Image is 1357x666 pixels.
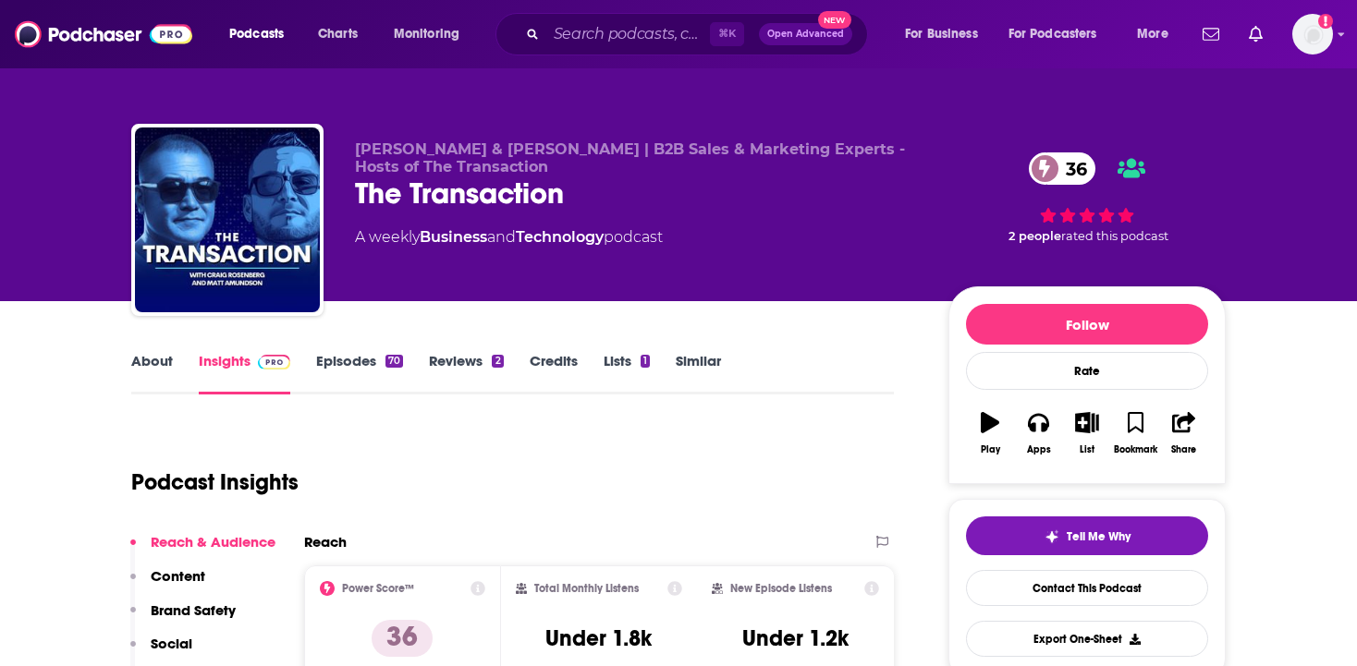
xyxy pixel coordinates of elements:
a: Similar [676,352,721,394]
button: Show profile menu [1292,14,1333,54]
span: Monitoring [394,21,459,47]
span: Charts [318,21,358,47]
img: Podchaser Pro [258,355,290,369]
h2: Total Monthly Listens [534,582,639,595]
a: Reviews2 [429,352,503,394]
div: 2 [492,355,503,368]
h3: Under 1.8k [545,624,652,652]
span: and [487,228,516,246]
button: Bookmark [1111,400,1159,466]
div: Apps [1027,444,1051,455]
div: A weekly podcast [355,226,663,248]
div: Rate [966,352,1208,390]
span: rated this podcast [1061,229,1168,243]
div: 70 [385,355,403,368]
button: open menu [892,19,1001,49]
button: open menu [216,19,308,49]
input: Search podcasts, credits, & more... [546,19,710,49]
a: Show notifications dropdown [1241,18,1270,50]
span: Logged in as TrevorC [1292,14,1333,54]
span: New [818,11,851,29]
a: InsightsPodchaser Pro [199,352,290,394]
button: open menu [1124,19,1192,49]
button: List [1063,400,1111,466]
button: Play [966,400,1014,466]
a: Episodes70 [316,352,403,394]
div: List [1080,444,1094,455]
span: More [1137,21,1168,47]
h2: Power Score™ [342,582,414,595]
p: Content [151,567,205,585]
button: Share [1160,400,1208,466]
a: 36 [1029,152,1096,185]
span: Open Advanced [767,30,844,39]
a: Charts [306,19,369,49]
img: tell me why sparkle [1045,529,1059,544]
button: Export One-Sheet [966,621,1208,657]
a: Technology [516,228,604,246]
button: Reach & Audience [130,533,275,567]
span: [PERSON_NAME] & [PERSON_NAME] | B2B Sales & Marketing Experts - Hosts of The Transaction [355,140,905,176]
div: 1 [641,355,650,368]
div: Share [1171,444,1196,455]
h2: Reach [304,533,347,551]
span: For Podcasters [1009,21,1097,47]
p: Brand Safety [151,601,236,619]
button: tell me why sparkleTell Me Why [966,516,1208,555]
span: 36 [1047,152,1096,185]
p: Reach & Audience [151,533,275,551]
a: Show notifications dropdown [1195,18,1227,50]
a: Lists1 [604,352,650,394]
img: The Transaction [135,127,320,312]
h1: Podcast Insights [131,468,299,496]
p: 36 [372,620,433,657]
button: Follow [966,304,1208,345]
a: Business [420,228,487,246]
div: 36 2 peoplerated this podcast [948,140,1226,255]
div: Bookmark [1114,444,1157,455]
a: Contact This Podcast [966,570,1208,606]
svg: Add a profile image [1318,14,1333,29]
div: Search podcasts, credits, & more... [513,13,886,55]
button: Brand Safety [130,601,236,636]
button: Content [130,567,205,601]
button: open menu [996,19,1124,49]
p: Social [151,635,192,652]
h2: New Episode Listens [730,582,832,595]
span: Podcasts [229,21,284,47]
div: Play [981,444,1000,455]
button: open menu [381,19,483,49]
h3: Under 1.2k [742,624,849,652]
span: For Business [905,21,978,47]
span: Tell Me Why [1067,529,1131,544]
button: Open AdvancedNew [759,23,852,45]
img: User Profile [1292,14,1333,54]
button: Apps [1014,400,1062,466]
a: Credits [530,352,578,394]
img: Podchaser - Follow, Share and Rate Podcasts [15,17,192,52]
span: 2 people [1009,229,1061,243]
span: ⌘ K [710,22,744,46]
a: About [131,352,173,394]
